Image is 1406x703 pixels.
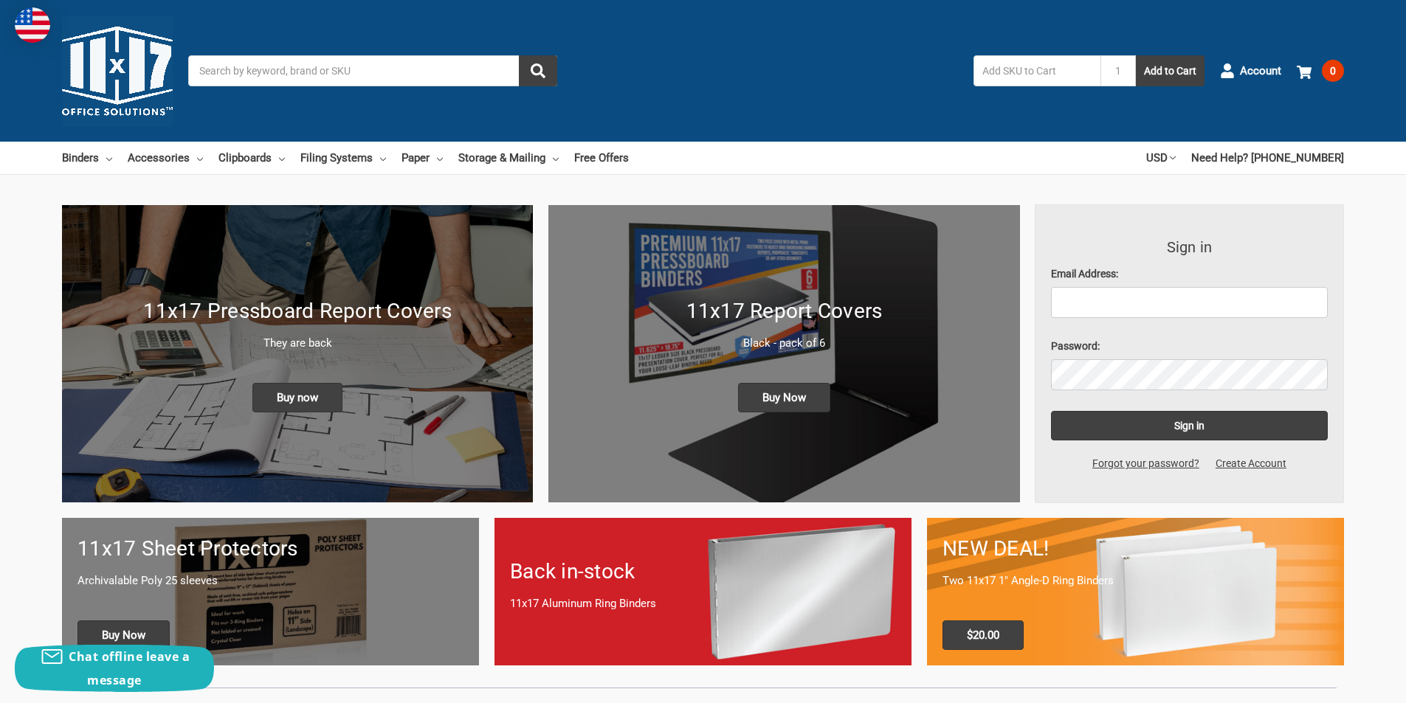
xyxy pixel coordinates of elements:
a: 11x17 Binder 2-pack only $20.00 NEW DEAL! Two 11x17 1" Angle-D Ring Binders $20.00 [927,518,1344,665]
img: duty and tax information for United States [15,7,50,43]
h1: Back in-stock [510,556,896,587]
a: 0 [1297,52,1344,90]
p: Archivalable Poly 25 sleeves [77,572,464,589]
a: Need Help? [PHONE_NUMBER] [1191,142,1344,174]
span: Account [1240,63,1281,80]
a: New 11x17 Pressboard Binders 11x17 Pressboard Report Covers They are back Buy now [62,205,533,502]
a: Paper [402,142,443,174]
span: Buy Now [738,383,830,412]
a: Filing Systems [300,142,386,174]
input: Sign in [1051,411,1329,440]
a: 11x17 sheet protectors 11x17 Sheet Protectors Archivalable Poly 25 sleeves Buy Now [62,518,479,665]
a: Storage & Mailing [458,142,559,174]
img: 11x17.com [62,15,173,126]
span: Chat offline leave a message [69,648,190,688]
h1: 11x17 Report Covers [564,296,1004,327]
a: Create Account [1207,456,1295,471]
a: USD [1146,142,1176,174]
p: Two 11x17 1" Angle-D Ring Binders [942,572,1329,589]
a: Forgot your password? [1084,456,1207,471]
input: Add SKU to Cart [973,55,1100,86]
span: 0 [1322,60,1344,82]
a: Accessories [128,142,203,174]
input: Search by keyword, brand or SKU [188,55,557,86]
a: 11x17 Report Covers 11x17 Report Covers Black - pack of 6 Buy Now [548,205,1019,502]
h3: Sign in [1051,236,1329,258]
a: Clipboards [218,142,285,174]
span: $20.00 [942,620,1024,650]
label: Email Address: [1051,266,1329,282]
a: Free Offers [574,142,629,174]
p: Black - pack of 6 [564,335,1004,352]
button: Add to Cart [1136,55,1205,86]
label: Password: [1051,339,1329,354]
span: Buy now [252,383,342,412]
p: They are back [77,335,517,352]
h1: 11x17 Pressboard Report Covers [77,296,517,327]
h1: NEW DEAL! [942,533,1329,564]
p: 11x17 Aluminum Ring Binders [510,595,896,612]
a: Account [1220,52,1281,90]
img: 11x17 Report Covers [548,205,1019,502]
img: New 11x17 Pressboard Binders [62,205,533,502]
h1: 11x17 Sheet Protectors [77,533,464,564]
a: Back in-stock 11x17 Aluminum Ring Binders [494,518,912,665]
span: Buy Now [77,620,170,650]
button: Chat offline leave a message [15,645,214,692]
a: Binders [62,142,112,174]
